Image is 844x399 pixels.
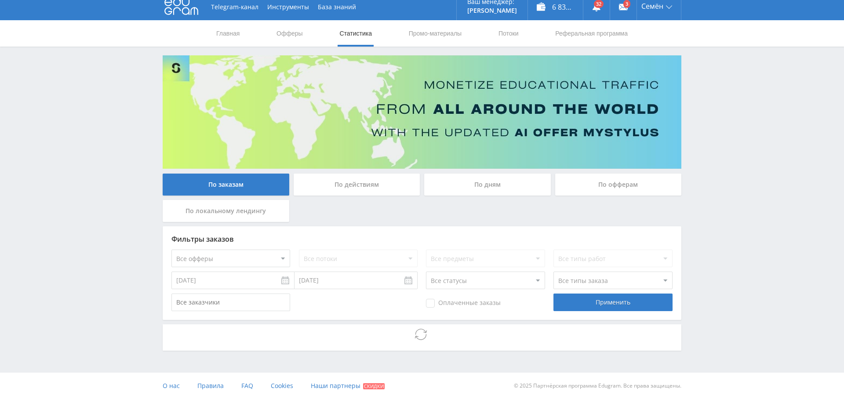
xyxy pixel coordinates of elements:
span: Оплаченные заказы [426,299,501,308]
span: Семён [641,3,663,10]
div: По дням [424,174,551,196]
div: По действиям [294,174,420,196]
div: © 2025 Партнёрская программа Edugram. Все права защищены. [426,373,681,399]
p: [PERSON_NAME] [467,7,517,14]
a: Главная [215,20,240,47]
div: По офферам [555,174,682,196]
input: Все заказчики [171,294,290,311]
a: Наши партнеры Скидки [311,373,385,399]
a: Статистика [338,20,373,47]
div: По локальному лендингу [163,200,289,222]
span: Скидки [363,383,385,389]
div: Применить [553,294,672,311]
a: Офферы [276,20,304,47]
a: Правила [197,373,224,399]
span: Наши партнеры [311,381,360,390]
a: Реферальная программа [554,20,629,47]
span: FAQ [241,381,253,390]
span: Правила [197,381,224,390]
div: Фильтры заказов [171,235,673,243]
a: Потоки [498,20,520,47]
a: О нас [163,373,180,399]
span: О нас [163,381,180,390]
a: FAQ [241,373,253,399]
div: По заказам [163,174,289,196]
a: Промо-материалы [408,20,462,47]
img: Banner [163,55,681,169]
span: Cookies [271,381,293,390]
a: Cookies [271,373,293,399]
